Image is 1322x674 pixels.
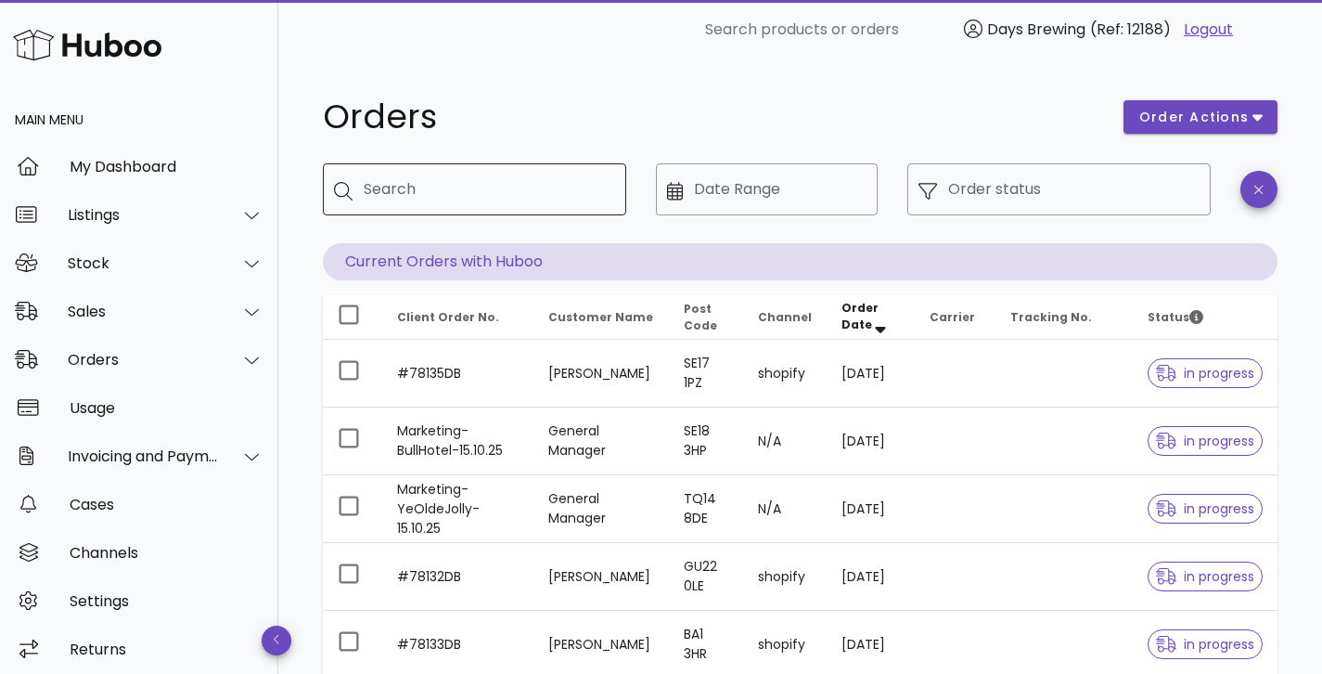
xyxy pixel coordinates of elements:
[382,340,533,408] td: #78135DB
[1184,19,1233,41] a: Logout
[1133,295,1277,340] th: Status
[533,543,669,611] td: [PERSON_NAME]
[743,295,827,340] th: Channel
[1138,108,1250,127] span: order actions
[987,19,1085,40] span: Days Brewing
[68,206,219,224] div: Listings
[68,303,219,320] div: Sales
[70,399,263,417] div: Usage
[669,475,742,543] td: TQ14 8DE
[743,475,827,543] td: N/A
[827,295,915,340] th: Order Date: Sorted descending. Activate to remove sorting.
[68,351,219,369] div: Orders
[827,543,915,611] td: [DATE]
[70,641,263,658] div: Returns
[1010,309,1092,325] span: Tracking No.
[930,309,975,325] span: Carrier
[1156,570,1254,583] span: in progress
[382,295,533,340] th: Client Order No.
[68,254,219,272] div: Stock
[382,408,533,475] td: Marketing-BullHotel-15.10.25
[827,340,915,408] td: [DATE]
[533,475,669,543] td: General Manager
[1156,502,1254,515] span: in progress
[758,309,812,325] span: Channel
[323,243,1277,280] p: Current Orders with Huboo
[684,301,717,333] span: Post Code
[743,543,827,611] td: shopify
[382,543,533,611] td: #78132DB
[995,295,1133,340] th: Tracking No.
[70,158,263,175] div: My Dashboard
[70,592,263,610] div: Settings
[841,300,879,332] span: Order Date
[397,309,499,325] span: Client Order No.
[1090,19,1171,40] span: (Ref: 12188)
[827,475,915,543] td: [DATE]
[1156,434,1254,447] span: in progress
[382,475,533,543] td: Marketing-YeOldeJolly-15.10.25
[70,544,263,562] div: Channels
[669,408,742,475] td: SE18 3HP
[827,408,915,475] td: [DATE]
[743,408,827,475] td: N/A
[1123,100,1277,134] button: order actions
[669,295,742,340] th: Post Code
[743,340,827,408] td: shopify
[669,340,742,408] td: SE17 1PZ
[323,100,1101,134] h1: Orders
[915,295,996,340] th: Carrier
[13,25,161,65] img: Huboo Logo
[1156,367,1254,380] span: in progress
[548,309,653,325] span: Customer Name
[68,447,219,465] div: Invoicing and Payments
[533,408,669,475] td: General Manager
[70,496,263,513] div: Cases
[533,295,669,340] th: Customer Name
[1156,638,1254,651] span: in progress
[669,543,742,611] td: GU22 0LE
[533,340,669,408] td: [PERSON_NAME]
[1148,309,1203,325] span: Status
